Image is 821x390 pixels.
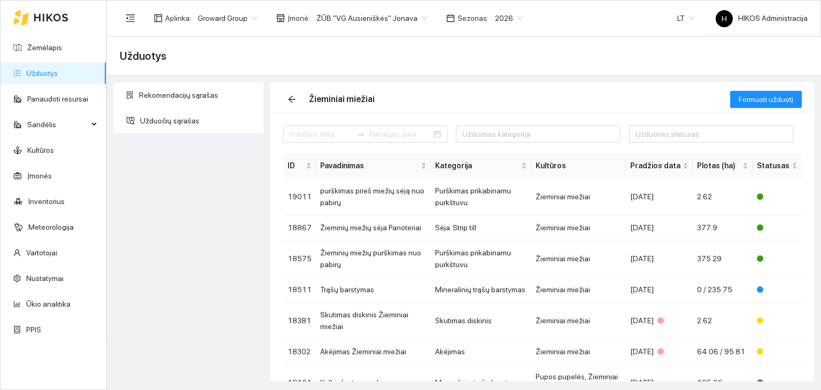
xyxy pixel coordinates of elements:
td: purškimas prieš miežių sėją nuo pabirų [316,178,431,215]
a: Inventorius [28,197,65,206]
span: Užduočių sąrašas [140,110,255,131]
span: Rekomendacijų sąrašas [139,84,255,106]
a: Meteorologija [28,223,74,231]
a: Įmonės [27,171,52,180]
span: 64.06 / 95.81 [697,347,745,356]
a: Panaudoti resursai [27,95,88,103]
td: 18511 [283,277,316,302]
td: 18381 [283,302,316,339]
span: Pradžios data [630,160,680,171]
td: 375.29 [693,240,753,277]
td: Akėjimas Žieminiai miežiai [316,339,431,364]
input: Pabaigos data [369,128,432,140]
span: shop [276,14,285,22]
button: menu-fold [120,7,141,29]
th: this column's title is Plotas (ha),this column is sortable [693,153,753,178]
td: Žieminių miežių sėja Panoteriai [316,215,431,240]
a: Žemėlapis [27,43,62,52]
span: calendar [446,14,455,22]
td: Žieminiai miežiai [531,302,626,339]
span: Sandėlis [27,114,88,135]
span: 0 / 235.75 [697,285,732,294]
div: [DATE] [630,346,688,357]
td: 377.9 [693,215,753,240]
td: Sėja. Strip till [431,215,532,240]
td: 18575 [283,240,316,277]
td: Purškimas prikabinamu purkštuvu [431,240,532,277]
span: LT [677,10,694,26]
span: layout [154,14,162,22]
span: Kategorija [435,160,520,171]
th: this column's title is ID,this column is sortable [283,153,316,178]
span: Plotas (ha) [697,160,740,171]
td: 19011 [283,178,316,215]
td: Žieminiai miežiai [531,215,626,240]
span: ŽŪB "VG Ausieniškės" Jonava [316,10,427,26]
div: [DATE] [630,253,688,264]
span: Statusas [757,160,789,171]
span: arrow-left [284,95,300,104]
div: [DATE] [630,315,688,326]
input: Pradžios data [290,128,352,140]
td: Akėjimas [431,339,532,364]
button: arrow-left [283,91,300,108]
td: 18302 [283,339,316,364]
td: Žieminiai miežiai [531,178,626,215]
th: this column's title is Kategorija,this column is sortable [431,153,532,178]
a: Užduotys [26,69,58,77]
a: Kultūros [27,146,54,154]
a: PPIS [26,325,41,334]
td: 2.62 [693,178,753,215]
span: to [357,130,365,138]
span: Groward Group [198,10,257,26]
td: Trąšų barstymas [316,277,431,302]
span: Pavadinimas [320,160,419,171]
th: this column's title is Pavadinimas,this column is sortable [316,153,431,178]
a: Ūkio analitika [26,300,71,308]
th: this column's title is Statusas,this column is sortable [753,153,802,178]
td: Žieminių miežių purškimas nuo pabirų [316,240,431,277]
td: 2.62 [693,302,753,339]
span: solution [126,91,134,99]
div: Žieminiai miežiai [309,92,375,106]
td: Žieminiai miežiai [531,277,626,302]
span: 2026 [495,10,523,26]
th: this column's title is Pradžios data,this column is sortable [626,153,693,178]
span: Sezonas : [458,12,489,24]
span: HIKOS Administracija [716,14,808,22]
a: Nustatymai [26,274,64,283]
span: menu-fold [126,13,135,23]
td: Skutimas diskinis Žieminiai miežiai [316,302,431,339]
td: Skutimas diskinis [431,302,532,339]
td: Purškimas prikabinamu purkštuvu [431,178,532,215]
span: ID [288,160,304,171]
span: Įmonė : [288,12,310,24]
div: [DATE] [630,222,688,233]
button: Formuoti užduotį [730,91,802,108]
span: Formuoti užduotį [739,93,793,105]
div: [DATE] [630,191,688,202]
td: Mineralinių trąšų barstymas [431,277,532,302]
td: Žieminiai miežiai [531,339,626,364]
span: Aplinka : [165,12,191,24]
div: [DATE] [630,284,688,295]
td: Žieminiai miežiai [531,240,626,277]
div: [DATE] [630,377,688,388]
a: Vartotojai [26,248,57,257]
span: Užduotys [120,48,166,65]
th: Kultūros [531,153,626,178]
span: H [722,10,727,27]
span: swap-right [357,130,365,138]
td: 18867 [283,215,316,240]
